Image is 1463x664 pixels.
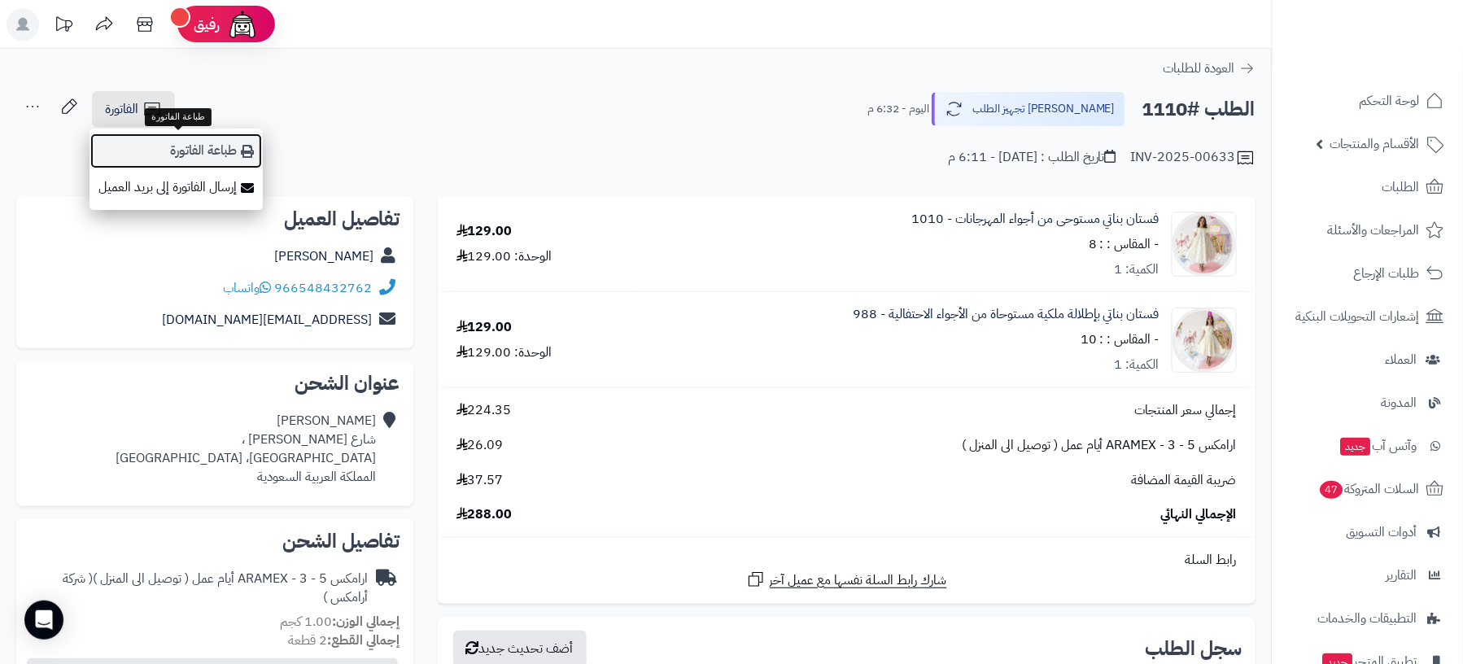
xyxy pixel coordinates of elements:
[274,278,372,298] a: 966548432762
[1321,481,1344,499] span: 47
[456,505,513,524] span: 288.00
[1319,478,1420,500] span: السلات المتروكة
[194,15,220,34] span: رفيق
[1282,254,1453,293] a: طلبات الإرجاع
[1330,133,1420,155] span: الأقسام والمنتجات
[1352,12,1448,46] img: logo-2.png
[1146,639,1242,658] h3: سجل الطلب
[29,209,400,229] h2: تفاصيل العميل
[456,247,552,266] div: الوحدة: 129.00
[1282,426,1453,465] a: وآتس آبجديد
[288,631,400,650] small: 2 قطعة
[1282,599,1453,638] a: التطبيقات والخدمات
[1296,305,1420,328] span: إشعارات التحويلات البنكية
[90,133,263,169] a: طباعة الفاتورة
[1115,260,1159,279] div: الكمية: 1
[327,631,400,650] strong: إجمالي القطع:
[1360,90,1420,112] span: لوحة التحكم
[456,471,504,490] span: 37.57
[1173,308,1236,373] img: 1747913051-IMG_4911-90x90.jpeg
[456,222,513,241] div: 129.00
[867,101,929,117] small: اليوم - 6:32 م
[1282,383,1453,422] a: المدونة
[274,247,373,266] a: [PERSON_NAME]
[105,99,138,119] span: الفاتورة
[1132,471,1237,490] span: ضريبة القيمة المضافة
[1282,211,1453,250] a: المراجعات والأسئلة
[911,210,1159,229] a: فستان بناتي مستوحى من أجواء المهرجانات - 1010
[63,569,368,607] span: ( شركة أرامكس )
[456,318,513,337] div: 129.00
[1341,438,1371,456] span: جديد
[1282,168,1453,207] a: الطلبات
[1142,93,1256,126] h2: الطلب #1110
[1386,348,1417,371] span: العملاء
[280,612,400,631] small: 1.00 كجم
[162,310,372,330] a: [EMAIL_ADDRESS][DOMAIN_NAME]
[1328,219,1420,242] span: المراجعات والأسئلة
[1282,297,1453,336] a: إشعارات التحويلات البنكية
[1354,262,1420,285] span: طلبات الإرجاع
[92,91,175,127] a: الفاتورة
[746,570,947,590] a: شارك رابط السلة نفسها مع عميل آخر
[1173,212,1236,277] img: 1747912993-IMG_4774%202-90x90.jpeg
[1282,470,1453,509] a: السلات المتروكة47
[90,169,263,206] a: إرسال الفاتورة إلى بريد العميل
[456,343,552,362] div: الوحدة: 129.00
[770,571,947,590] span: شارك رابط السلة نفسها مع عميل آخر
[1282,556,1453,595] a: التقارير
[1164,59,1235,78] span: العودة للطلبات
[444,551,1249,570] div: رابط السلة
[29,570,368,607] div: ارامكس ARAMEX - 3 - 5 أيام عمل ( توصيل الى المنزل )
[456,436,504,455] span: 26.09
[145,108,212,126] div: طباعة الفاتورة
[962,436,1237,455] span: ارامكس ARAMEX - 3 - 5 أيام عمل ( توصيل الى المنزل )
[1164,59,1256,78] a: العودة للطلبات
[456,401,512,420] span: 224.35
[932,92,1125,126] button: [PERSON_NAME] تجهيز الطلب
[1282,81,1453,120] a: لوحة التحكم
[1382,391,1417,414] span: المدونة
[853,305,1159,324] a: فستان بناتي بإطلالة ملكية مستوحاة من الأجواء الاحتفالية - 988
[1347,521,1417,544] span: أدوات التسويق
[1081,330,1159,349] small: - المقاس : : 10
[1318,607,1417,630] span: التطبيقات والخدمات
[1387,564,1417,587] span: التقارير
[24,601,63,640] div: Open Intercom Messenger
[29,531,400,551] h2: تفاصيل الشحن
[43,8,84,45] a: تحديثات المنصة
[1382,176,1420,199] span: الطلبات
[1089,234,1159,254] small: - المقاس : : 8
[948,148,1116,167] div: تاريخ الطلب : [DATE] - 6:11 م
[1161,505,1237,524] span: الإجمالي النهائي
[29,373,400,393] h2: عنوان الشحن
[226,8,259,41] img: ai-face.png
[1339,435,1417,457] span: وآتس آب
[1135,401,1237,420] span: إجمالي سعر المنتجات
[1131,148,1256,168] div: INV-2025-00633
[116,412,376,486] div: [PERSON_NAME] شارع [PERSON_NAME] ، [GEOGRAPHIC_DATA]، [GEOGRAPHIC_DATA] المملكة العربية السعودية
[1282,340,1453,379] a: العملاء
[1115,356,1159,374] div: الكمية: 1
[332,612,400,631] strong: إجمالي الوزن:
[223,278,271,298] a: واتساب
[1282,513,1453,552] a: أدوات التسويق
